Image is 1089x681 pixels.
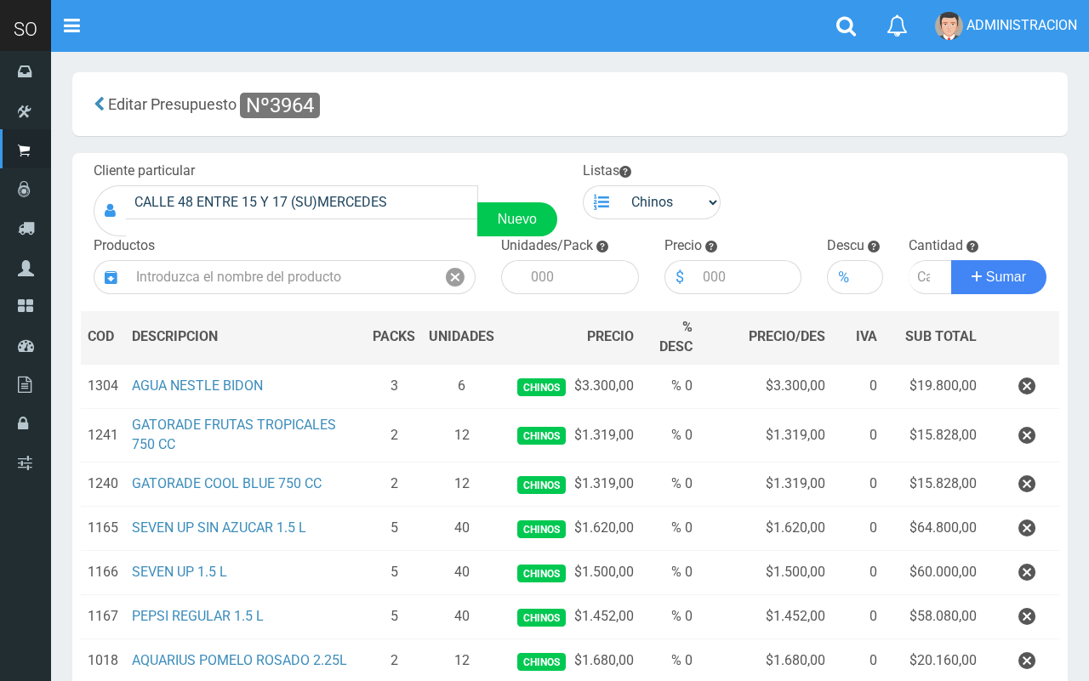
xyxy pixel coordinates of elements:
td: 3 [366,364,422,409]
span: Chinos [517,427,566,445]
th: DES [125,311,366,365]
span: Chinos [517,520,566,538]
div: $ [664,260,694,294]
td: $60.000,00 [884,551,984,595]
span: Chinos [517,476,566,494]
td: 40 [422,551,502,595]
td: $15.828,00 [884,463,984,507]
label: Descu [827,236,864,256]
span: PRECIO/DES [749,328,825,344]
img: User Image [935,12,963,40]
td: 0 [832,551,884,595]
span: Chinos [517,378,566,396]
span: SUB TOTAL [905,327,977,347]
a: AGUA NESTLE BIDON [132,377,263,394]
td: $1.452,00 [699,595,833,639]
td: 12 [422,463,502,507]
td: $1.500,00 [699,551,833,595]
td: 0 [832,409,884,463]
td: $15.828,00 [884,409,984,463]
td: % 0 [641,595,699,639]
td: $1.452,00 [502,595,641,639]
label: Cantidad [909,236,963,256]
label: Unidades/Pack [501,236,593,256]
td: 5 [366,551,422,595]
td: $3.300,00 [502,364,641,409]
td: 1240 [81,463,125,507]
input: 000 [694,260,802,294]
td: 1241 [81,409,125,463]
td: 2 [366,463,422,507]
a: SEVEN UP SIN AZUCAR 1.5 L [132,519,306,536]
td: $1.620,00 [699,507,833,551]
div: % [827,260,859,294]
td: 0 [832,507,884,551]
td: $1.620,00 [502,507,641,551]
td: 1304 [81,364,125,409]
span: CRIPCION [157,328,218,344]
span: Sumar [986,270,1026,284]
span: Chinos [517,653,566,671]
td: 0 [832,364,884,409]
button: Sumar [951,260,1046,294]
span: IVA [856,328,877,344]
td: 6 [422,364,502,409]
a: GATORADE FRUTAS TROPICALES 750 CC [132,417,336,452]
td: $1.319,00 [502,463,641,507]
td: % 0 [641,507,699,551]
td: % 0 [641,463,699,507]
td: $3.300,00 [699,364,833,409]
span: PRECIO [587,327,634,347]
td: $19.800,00 [884,364,984,409]
a: AQUARIUS POMELO ROSADO 2.25L [132,652,347,668]
input: Introduzca el nombre del producto [128,260,436,294]
span: Editar Presupuesto [108,95,237,113]
span: Chinos [517,565,566,582]
td: 1165 [81,507,125,551]
span: ADMINISTRACION [966,17,1077,33]
a: Nuevo [477,202,557,236]
td: % 0 [641,409,699,463]
td: % 0 [641,551,699,595]
td: 0 [832,463,884,507]
input: 000 [859,260,883,294]
a: GATORADE COOL BLUE 750 CC [132,475,322,491]
td: 40 [422,595,502,639]
input: 000 [522,260,639,294]
span: Nº3964 [240,93,320,118]
label: Productos [94,236,155,256]
td: % 0 [641,364,699,409]
td: 40 [422,507,502,551]
th: PACKS [366,311,422,365]
a: SEVEN UP 1.5 L [132,564,227,580]
input: Consumidor Final [126,185,478,219]
td: $1.319,00 [502,409,641,463]
td: 5 [366,595,422,639]
td: 5 [366,507,422,551]
label: Precio [664,236,702,256]
label: Cliente particular [94,162,195,181]
td: 1166 [81,551,125,595]
span: % DESC [659,319,693,355]
td: 0 [832,595,884,639]
td: 1167 [81,595,125,639]
td: $64.800,00 [884,507,984,551]
td: $1.319,00 [699,409,833,463]
td: 12 [422,409,502,463]
td: $58.080,00 [884,595,984,639]
th: UNIDADES [422,311,502,365]
td: $1.319,00 [699,463,833,507]
input: Cantidad [909,260,952,294]
td: $1.500,00 [502,551,641,595]
label: Listas [583,162,631,181]
span: Chinos [517,609,566,627]
td: 2 [366,409,422,463]
a: PEPSI REGULAR 1.5 L [132,608,264,624]
th: COD [81,311,125,365]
